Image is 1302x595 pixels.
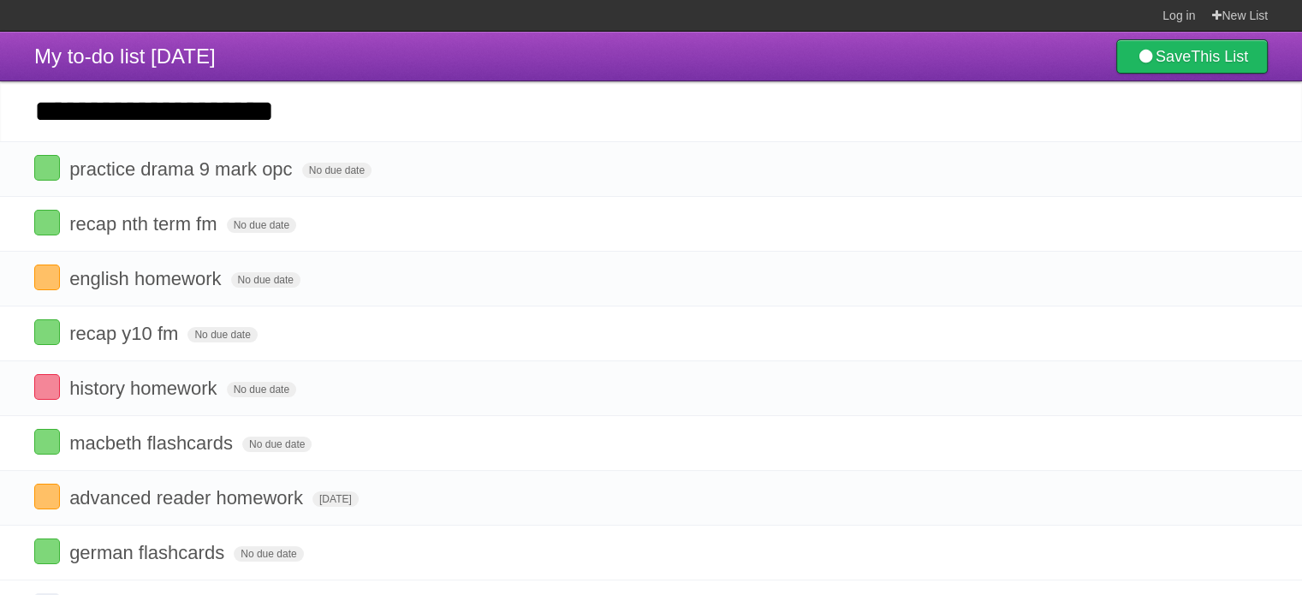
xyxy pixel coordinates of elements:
[34,429,60,455] label: Done
[69,323,182,344] span: recap y10 fm
[69,378,221,399] span: history homework
[34,319,60,345] label: Done
[69,432,237,454] span: macbeth flashcards
[69,268,225,289] span: english homework
[69,213,221,235] span: recap nth term fm
[242,437,312,452] span: No due date
[34,374,60,400] label: Done
[34,538,60,564] label: Done
[234,546,303,562] span: No due date
[34,45,216,68] span: My to-do list [DATE]
[34,265,60,290] label: Done
[227,217,296,233] span: No due date
[69,542,229,563] span: german flashcards
[1116,39,1268,74] a: SaveThis List
[34,484,60,509] label: Done
[1191,48,1248,65] b: This List
[34,155,60,181] label: Done
[69,487,307,509] span: advanced reader homework
[227,382,296,397] span: No due date
[302,163,372,178] span: No due date
[231,272,300,288] span: No due date
[312,491,359,507] span: [DATE]
[187,327,257,342] span: No due date
[69,158,296,180] span: practice drama 9 mark opc
[34,210,60,235] label: Done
